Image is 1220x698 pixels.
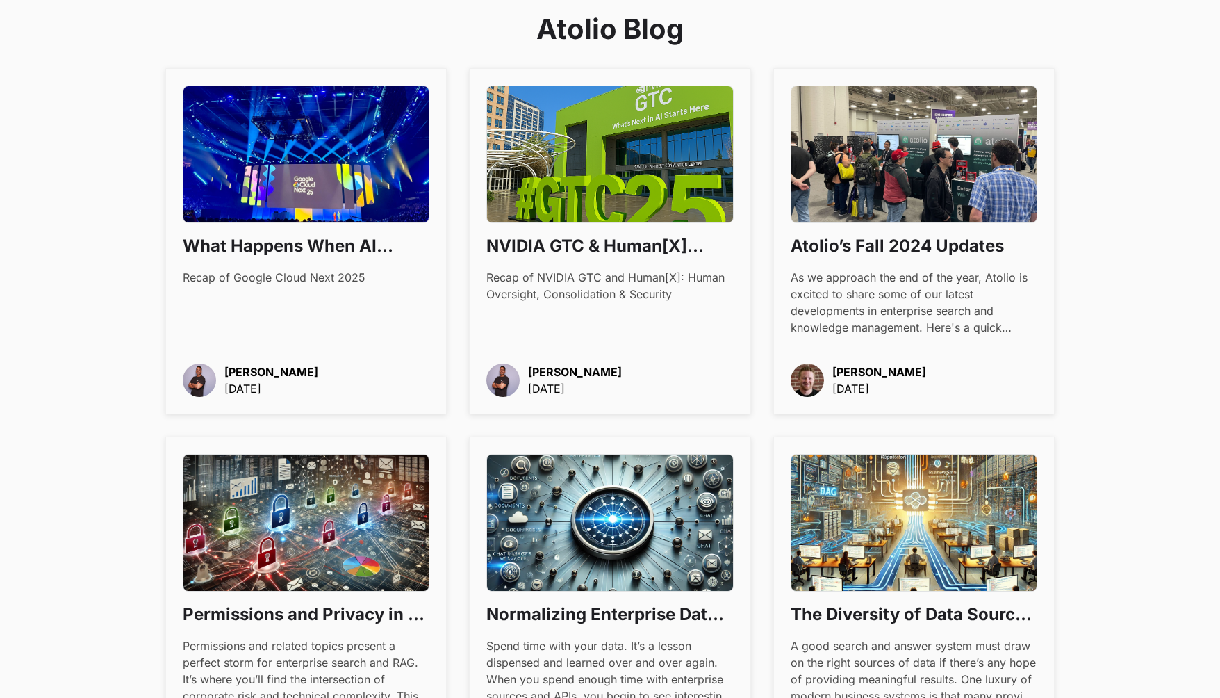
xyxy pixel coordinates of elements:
h3: Permissions and Privacy in an Enterprise RAG Platform [183,603,429,626]
a: NVIDIA GTC & Human[X] 2025: What Matters in Enterprise AI [DATE]Recap of NVIDIA GTC and Human[X]:... [469,68,750,414]
h2: Atolio Blog [165,13,1055,46]
h3: NVIDIA GTC & Human[X] 2025: What Matters in Enterprise AI [DATE] [486,234,733,258]
p: [PERSON_NAME] [224,364,318,380]
a: What Happens When AI Becomes BoringRecap of Google Cloud Next 2025[PERSON_NAME][DATE] [165,68,447,414]
p: [DATE] [832,380,926,397]
h3: Normalizing Enterprise Data for Effective Search and RAG [486,603,733,626]
iframe: Chat Widget [1151,631,1220,698]
h3: What Happens When AI Becomes Boring [183,234,429,258]
p: [PERSON_NAME] [832,364,926,380]
p: [DATE] [224,380,318,397]
h3: The Diversity of Data Sources for RAG in the Enterprise [791,603,1037,626]
div: Recap of Google Cloud Next 2025 [183,269,429,286]
h3: Atolio’s Fall 2024 Updates [791,234,1037,258]
div: Recap of NVIDIA GTC and Human[X]: Human Oversight, Consolidation & Security [486,269,733,302]
p: [PERSON_NAME] [528,364,622,380]
a: Atolio’s Fall 2024 UpdatesAs we approach the end of the year, Atolio is excited to share some of ... [773,68,1055,414]
p: [DATE] [528,380,622,397]
div: As we approach the end of the year, Atolio is excited to share some of our latest developments in... [791,269,1037,336]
